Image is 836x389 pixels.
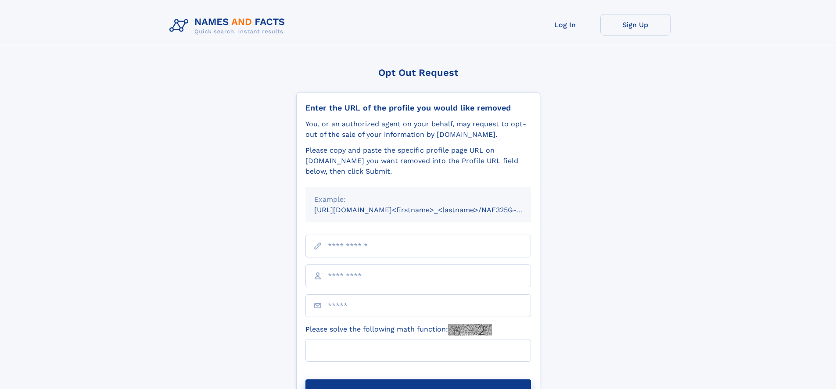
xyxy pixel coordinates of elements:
[296,67,540,78] div: Opt Out Request
[305,119,531,140] div: You, or an authorized agent on your behalf, may request to opt-out of the sale of your informatio...
[166,14,292,38] img: Logo Names and Facts
[305,103,531,113] div: Enter the URL of the profile you would like removed
[600,14,671,36] a: Sign Up
[530,14,600,36] a: Log In
[314,194,522,205] div: Example:
[314,206,548,214] small: [URL][DOMAIN_NAME]<firstname>_<lastname>/NAF325G-xxxxxxxx
[305,324,492,335] label: Please solve the following math function:
[305,145,531,177] div: Please copy and paste the specific profile page URL on [DOMAIN_NAME] you want removed into the Pr...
